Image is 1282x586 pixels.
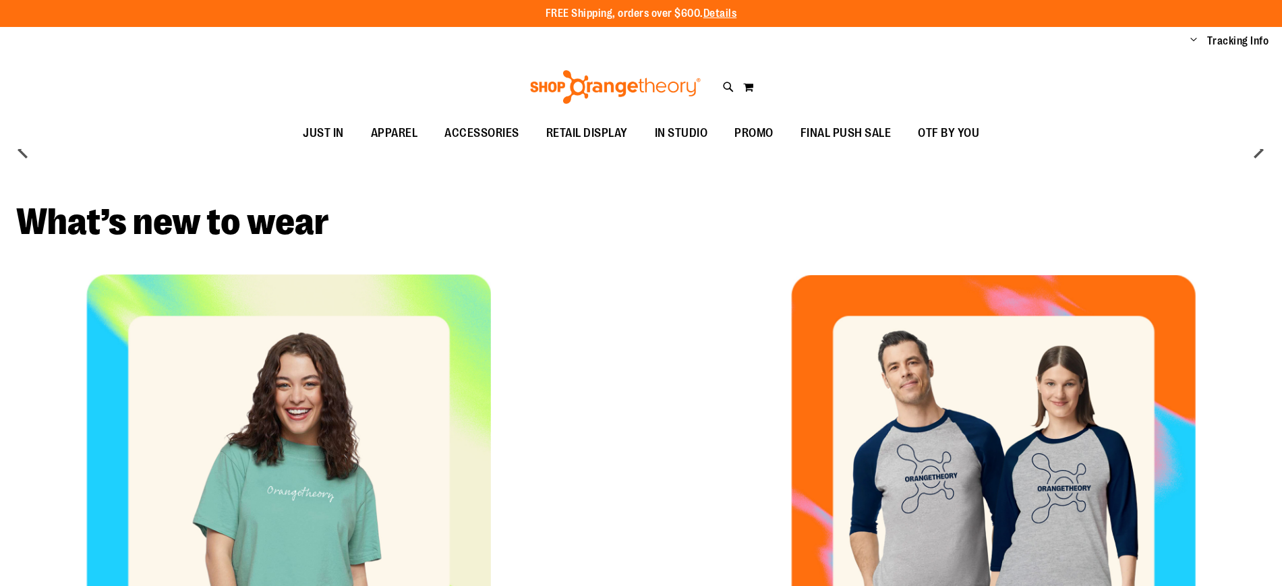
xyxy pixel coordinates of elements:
[546,6,737,22] p: FREE Shipping, orders over $600.
[303,118,344,148] span: JUST IN
[16,204,1266,241] h2: What’s new to wear
[641,118,722,149] a: IN STUDIO
[1207,34,1269,49] a: Tracking Info
[371,118,418,148] span: APPAREL
[721,118,787,149] a: PROMO
[10,136,37,163] button: prev
[734,118,774,148] span: PROMO
[289,118,357,149] a: JUST IN
[528,70,703,104] img: Shop Orangetheory
[918,118,979,148] span: OTF BY YOU
[655,118,708,148] span: IN STUDIO
[357,118,432,149] a: APPAREL
[444,118,519,148] span: ACCESSORIES
[431,118,533,149] a: ACCESSORIES
[800,118,892,148] span: FINAL PUSH SALE
[703,7,737,20] a: Details
[533,118,641,149] a: RETAIL DISPLAY
[1190,34,1197,48] button: Account menu
[1245,136,1272,163] button: next
[787,118,905,149] a: FINAL PUSH SALE
[546,118,628,148] span: RETAIL DISPLAY
[904,118,993,149] a: OTF BY YOU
